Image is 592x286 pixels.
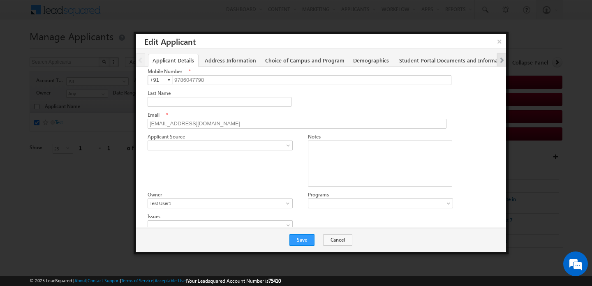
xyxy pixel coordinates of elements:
[136,53,145,67] li: Previous
[289,234,314,246] button: Save
[323,234,352,246] button: Cancel
[148,198,293,208] input: Type to Search
[136,57,143,64] span: Previous tab
[74,278,86,283] a: About
[155,278,186,283] a: Acceptable Use
[497,53,506,67] li: Next
[14,43,35,54] img: d_60004797649_company_0_60004797649
[135,4,155,24] div: Minimize live chat window
[395,54,512,67] a: Student Portal Documents and Information
[148,134,185,140] label: Applicant Source
[43,43,138,54] div: Chat with us now
[148,213,160,219] label: Issues
[148,191,162,198] label: Owner
[282,199,292,208] a: Show All Items
[148,90,171,96] label: Last Name
[30,277,281,285] span: © 2025 LeadSquared | | | | |
[261,54,349,67] a: Choice of Campus and Program
[148,112,160,118] label: Email
[148,68,182,74] label: Mobile Number
[11,76,150,217] textarea: Type your message and hit 'Enter'
[187,278,281,284] span: Your Leadsquared Account Number is
[493,34,506,48] button: ×
[268,278,281,284] span: 75410
[349,54,393,67] a: Demographics
[88,278,120,283] a: Contact Support
[497,57,504,64] span: Next tab
[200,54,261,67] a: Address Information
[308,191,329,198] label: Programs
[144,34,506,48] h3: Edit Applicant
[121,278,153,283] a: Terms of Service
[112,224,149,235] em: Start Chat
[308,141,452,187] div: Rich Text Editor, Notes-inline-editor-div
[148,54,199,68] a: Applicant Details
[308,134,321,140] label: Notes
